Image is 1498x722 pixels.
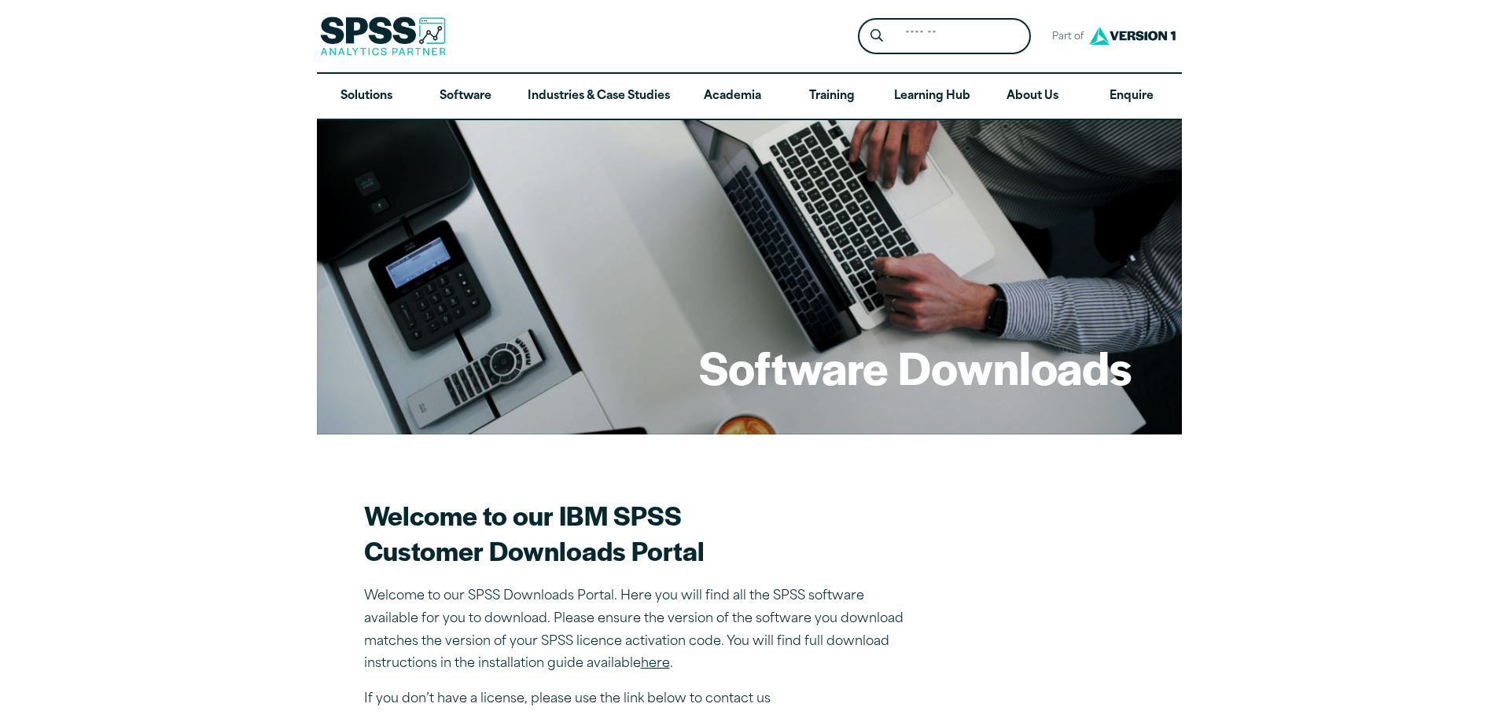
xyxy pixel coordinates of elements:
[364,585,915,676] p: Welcome to our SPSS Downloads Portal. Here you will find all the SPSS software available for you ...
[364,497,915,568] h2: Welcome to our IBM SPSS Customer Downloads Portal
[683,74,782,119] a: Academia
[320,16,446,56] img: SPSS Analytics Partner
[882,74,983,119] a: Learning Hub
[317,74,1182,119] nav: Desktop version of site main menu
[364,688,915,711] p: If you don’t have a license, please use the link below to contact us
[782,74,881,119] a: Training
[641,658,670,670] a: here
[870,29,883,42] svg: Search magnifying glass icon
[983,74,1082,119] a: About Us
[1043,26,1085,49] span: Part of
[699,336,1132,398] h1: Software Downloads
[416,74,515,119] a: Software
[1085,21,1180,50] img: Version1 Logo
[515,74,683,119] a: Industries & Case Studies
[858,18,1031,55] form: Site Header Search Form
[1082,74,1181,119] a: Enquire
[862,22,891,51] button: Search magnifying glass icon
[317,74,416,119] a: Solutions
